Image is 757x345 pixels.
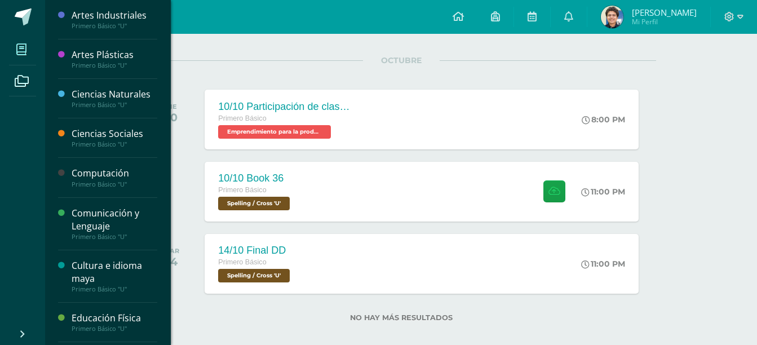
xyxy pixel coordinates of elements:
div: Primero Básico "U" [72,285,157,293]
span: Emprendimiento para la productividad 'U' [218,125,331,139]
div: 11:00 PM [581,187,625,197]
span: Primero Básico [218,258,266,266]
div: Primero Básico "U" [72,101,157,109]
div: Educación Física [72,312,157,325]
span: Mi Perfil [632,17,697,26]
div: 14 [163,255,179,268]
div: Artes Plásticas [72,48,157,61]
div: 11:00 PM [581,259,625,269]
div: VIE [166,103,178,110]
div: MAR [163,247,179,255]
span: Primero Básico [218,186,266,194]
div: Artes Industriales [72,9,157,22]
img: 8b54395d0a965ce839b636f663ee1b4e.png [601,6,623,28]
div: 8:00 PM [582,114,625,125]
label: No hay más resultados [146,313,656,322]
div: Cultura e idioma maya [72,259,157,285]
div: Primero Básico "U" [72,180,157,188]
span: OCTUBRE [363,55,440,65]
a: Educación FísicaPrimero Básico "U" [72,312,157,333]
div: 10/10 Book 36 [218,172,293,184]
div: 10 [166,110,178,124]
span: Primero Básico [218,114,266,122]
div: Primero Básico "U" [72,61,157,69]
div: Ciencias Sociales [72,127,157,140]
span: Spelling / Cross 'U' [218,269,290,282]
div: Primero Básico "U" [72,140,157,148]
a: Artes IndustrialesPrimero Básico "U" [72,9,157,30]
a: Cultura e idioma mayaPrimero Básico "U" [72,259,157,293]
div: 14/10 Final DD [218,245,293,256]
a: Comunicación y LenguajePrimero Básico "U" [72,207,157,241]
div: Ciencias Naturales [72,88,157,101]
a: Ciencias NaturalesPrimero Básico "U" [72,88,157,109]
div: Comunicación y Lenguaje [72,207,157,233]
a: Ciencias SocialesPrimero Básico "U" [72,127,157,148]
span: Spelling / Cross 'U' [218,197,290,210]
div: Primero Básico "U" [72,22,157,30]
span: [PERSON_NAME] [632,7,697,18]
div: Computación [72,167,157,180]
a: Artes PlásticasPrimero Básico "U" [72,48,157,69]
div: Primero Básico "U" [72,325,157,333]
a: ComputaciónPrimero Básico "U" [72,167,157,188]
div: Primero Básico "U" [72,233,157,241]
div: 10/10 Participación de clase 🙋‍♂️🙋‍♀️ [218,100,353,113]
